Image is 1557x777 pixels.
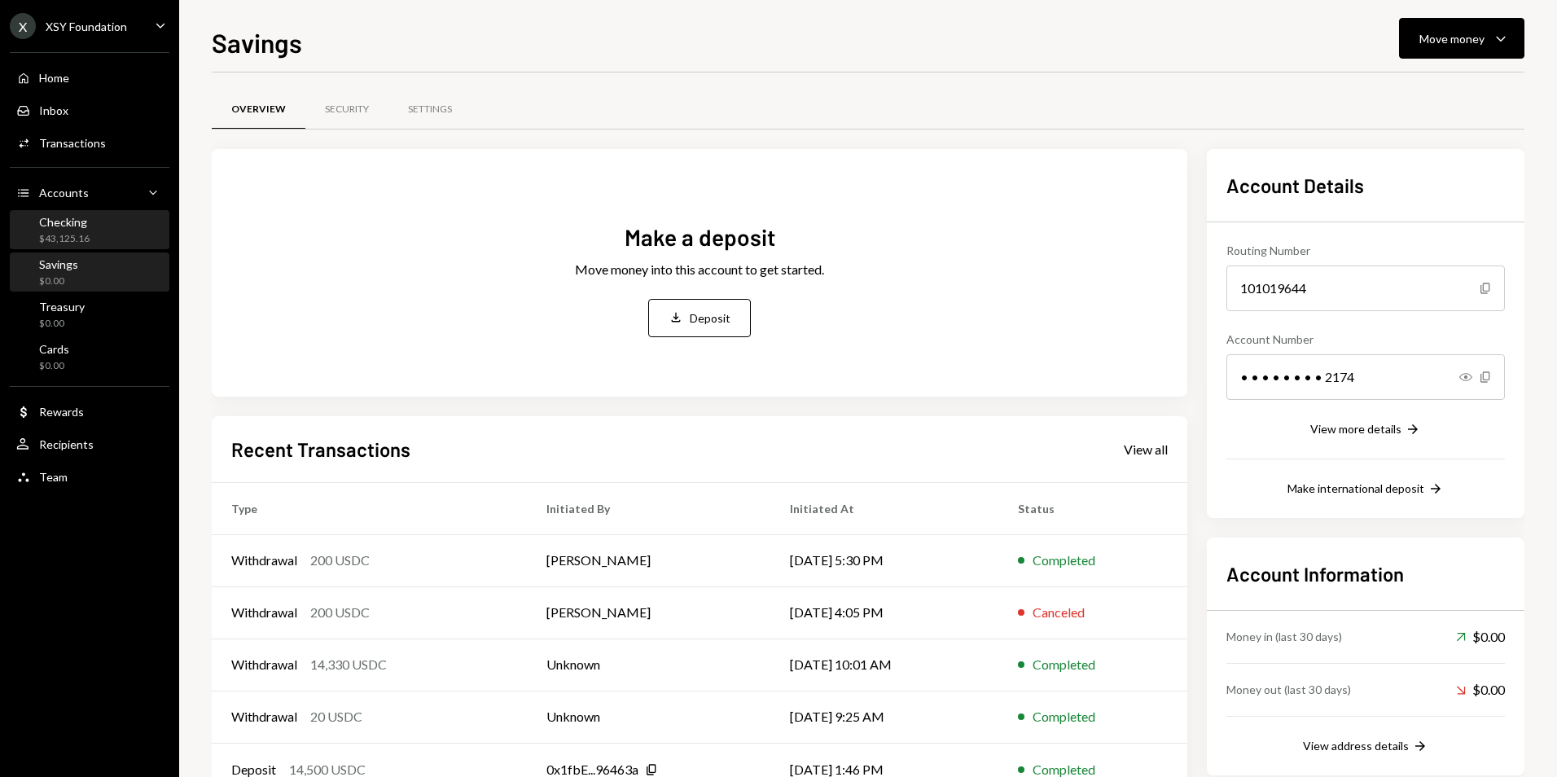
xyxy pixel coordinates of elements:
h1: Savings [212,26,302,59]
div: Inbox [39,103,68,117]
div: Move money into this account to get started. [575,260,824,279]
div: 200 USDC [310,603,370,622]
th: Type [212,482,527,534]
div: Settings [408,103,452,116]
div: 14,330 USDC [310,655,387,674]
div: $0.00 [1456,627,1505,647]
h2: Account Details [1226,172,1505,199]
div: $0.00 [1456,680,1505,700]
div: Completed [1033,707,1095,727]
div: Withdrawal [231,707,297,727]
a: Transactions [10,128,169,157]
div: 200 USDC [310,551,370,570]
div: $0.00 [39,274,78,288]
a: Security [305,89,388,130]
th: Initiated At [770,482,998,534]
div: $0.00 [39,317,85,331]
div: Routing Number [1226,242,1505,259]
th: Status [998,482,1187,534]
a: Cards$0.00 [10,337,169,376]
td: Unknown [527,639,771,691]
div: Withdrawal [231,551,297,570]
div: 20 USDC [310,707,362,727]
a: Rewards [10,397,169,426]
a: Team [10,462,169,491]
td: [DATE] 5:30 PM [770,534,998,586]
button: Make international deposit [1287,481,1444,498]
button: Deposit [648,299,751,337]
div: Transactions [39,136,106,150]
div: Make a deposit [625,222,775,253]
div: X [10,13,36,39]
div: Move money [1419,30,1485,47]
div: Overview [231,103,286,116]
div: Money out (last 30 days) [1226,681,1351,698]
td: [DATE] 10:01 AM [770,639,998,691]
a: Settings [388,89,471,130]
button: Move money [1399,18,1524,59]
a: Inbox [10,95,169,125]
div: $43,125.16 [39,232,90,246]
a: Recipients [10,429,169,459]
a: Overview [212,89,305,130]
div: Team [39,470,68,484]
div: 101019644 [1226,266,1505,311]
div: Completed [1033,551,1095,570]
div: Home [39,71,69,85]
div: XSY Foundation [46,20,127,33]
h2: Account Information [1226,560,1505,587]
div: Canceled [1033,603,1085,622]
div: Money in (last 30 days) [1226,628,1342,645]
div: Recipients [39,437,94,451]
a: Treasury$0.00 [10,295,169,334]
div: Account Number [1226,331,1505,348]
div: Withdrawal [231,655,297,674]
h2: Recent Transactions [231,436,410,463]
div: $0.00 [39,359,69,373]
div: View more details [1310,422,1401,436]
a: Checking$43,125.16 [10,210,169,249]
div: Accounts [39,186,89,200]
div: Deposit [690,309,730,327]
div: Withdrawal [231,603,297,622]
a: Accounts [10,178,169,207]
button: View more details [1310,421,1421,439]
td: [PERSON_NAME] [527,534,771,586]
a: Home [10,63,169,92]
div: View all [1124,441,1168,458]
div: Savings [39,257,78,271]
div: Cards [39,342,69,356]
td: [DATE] 9:25 AM [770,691,998,743]
div: Checking [39,215,90,229]
div: Make international deposit [1287,481,1424,495]
div: Security [325,103,369,116]
div: Rewards [39,405,84,419]
div: • • • • • • • • 2174 [1226,354,1505,400]
div: Completed [1033,655,1095,674]
td: Unknown [527,691,771,743]
th: Initiated By [527,482,771,534]
td: [DATE] 4:05 PM [770,586,998,639]
div: Treasury [39,300,85,314]
a: Savings$0.00 [10,252,169,292]
button: View address details [1303,738,1428,756]
a: View all [1124,440,1168,458]
td: [PERSON_NAME] [527,586,771,639]
div: View address details [1303,739,1409,753]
